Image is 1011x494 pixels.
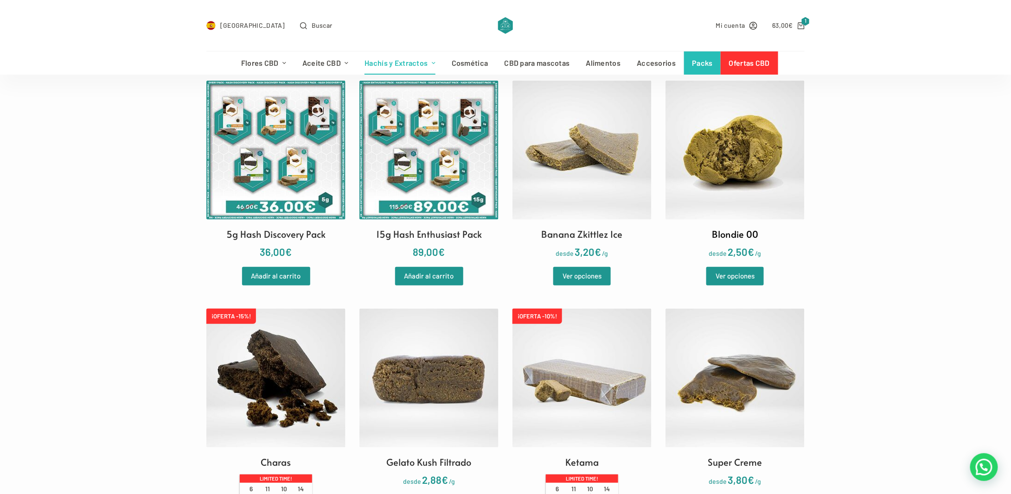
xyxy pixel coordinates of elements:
[716,20,745,31] span: Mi cuenta
[261,455,291,469] h2: Charas
[556,249,574,257] span: desde
[359,81,499,260] a: 15g Hash Enthusiast Pack 89,00€
[595,246,601,258] span: €
[422,474,448,486] bdi: 2,88
[708,455,762,469] h2: Super Creme
[286,246,292,258] span: €
[755,249,761,257] span: /g
[220,20,285,31] span: [GEOGRAPHIC_DATA]
[546,475,618,483] p: Limited time!
[206,81,346,260] a: 5g Hash Discovery Pack 36,00€
[260,246,292,258] bdi: 36,00
[439,246,445,258] span: €
[359,309,499,488] a: Gelato Kush Filtrado desde2,88€/g
[801,17,810,26] span: 1
[206,21,216,30] img: ES Flag
[442,474,448,486] span: €
[748,246,755,258] span: €
[496,51,578,75] a: CBD para mascotas
[240,475,312,483] p: Limited time!
[294,51,357,75] a: Aceite CBD
[512,309,562,324] span: ¡OFERTA -10%!
[206,309,256,324] span: ¡OFERTA -15%!
[772,21,793,29] bdi: 63,00
[395,267,463,285] a: Añade “15g Hash Enthusiast Pack” a tu carrito
[755,477,761,485] span: /g
[553,267,611,285] a: Elige las opciones para “Banana Zkittlez Ice”
[403,477,421,485] span: desde
[300,20,333,31] button: Abrir formulario de búsqueda
[449,477,455,485] span: /g
[226,227,326,241] h2: 5g Hash Discovery Pack
[387,455,472,469] h2: Gelato Kush Filtrado
[684,51,721,75] a: Packs
[578,51,629,75] a: Alimentos
[233,51,294,75] a: Flores CBD
[376,227,482,241] h2: 15g Hash Enthusiast Pack
[772,20,805,31] a: Carro de compra
[413,246,445,258] bdi: 89,00
[629,51,684,75] a: Accesorios
[565,455,599,469] h2: Ketama
[709,249,727,257] span: desde
[721,51,778,75] a: Ofertas CBD
[443,51,496,75] a: Cosmética
[233,51,778,75] nav: Menú de cabecera
[728,474,755,486] bdi: 3,80
[716,20,758,31] a: Mi cuenta
[712,227,758,241] h2: Blondie 00
[357,51,444,75] a: Hachís y Extractos
[242,267,310,285] a: Añade “5g Hash Discovery Pack” a tu carrito
[728,246,755,258] bdi: 2,50
[206,20,285,31] a: Select Country
[542,227,623,241] h2: Banana Zkittlez Ice
[789,21,793,29] span: €
[512,81,652,260] a: Banana Zkittlez Ice desde3,20€/g
[709,477,727,485] span: desde
[748,474,755,486] span: €
[665,81,805,260] a: Blondie 00 desde2,50€/g
[312,20,333,31] span: Buscar
[602,249,608,257] span: /g
[706,267,764,285] a: Elige las opciones para “Blondie 00”
[665,309,805,488] a: Super Creme desde3,80€/g
[575,246,601,258] bdi: 3,20
[498,17,512,34] img: CBD Alchemy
